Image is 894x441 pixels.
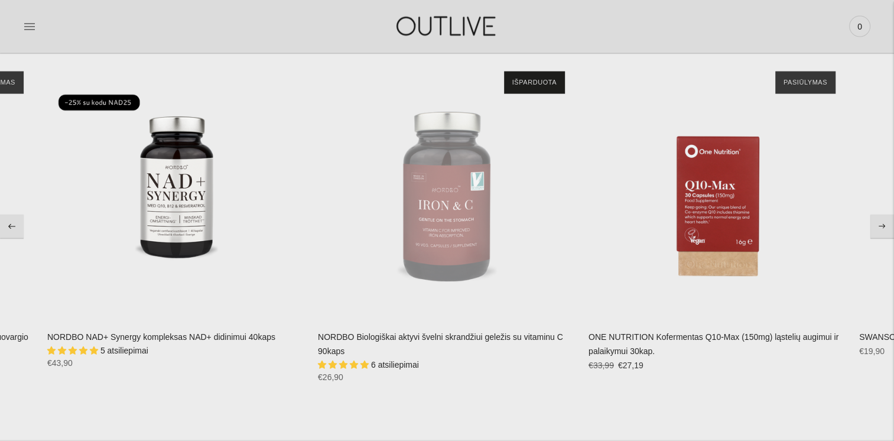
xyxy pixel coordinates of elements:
a: ONE NUTRITION Kofermentas Q10-Max (150mg) ląstelių augimui ir palaikymui 30kap. [589,332,838,356]
span: 0 [851,18,868,35]
span: 5 atsiliepimai [100,346,148,355]
a: 0 [849,14,870,40]
img: OUTLIVE [373,6,521,47]
span: €26,90 [318,372,343,382]
span: 5.00 stars [47,346,100,355]
button: Move to next carousel slide [870,215,894,238]
a: NORDBO NAD+ Synergy kompleksas NAD+ didinimui 40kaps [47,60,306,319]
span: 6 atsiliepimai [371,360,419,369]
span: €27,19 [618,361,643,370]
a: ONE NUTRITION Kofermentas Q10-Max (150mg) ląstelių augimui ir palaikymui 30kap. [589,60,847,319]
a: NORDBO NAD+ Synergy kompleksas NAD+ didinimui 40kaps [47,332,275,342]
s: €33,99 [589,361,614,370]
a: NORDBO Biologiškai aktyvi švelni skrandžiui geležis su vitaminu C 90kaps [318,60,577,319]
span: €43,90 [47,358,73,368]
a: NORDBO Biologiškai aktyvi švelni skrandžiui geležis su vitaminu C 90kaps [318,332,563,356]
span: 5.00 stars [318,360,371,369]
span: €19,90 [859,346,885,356]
